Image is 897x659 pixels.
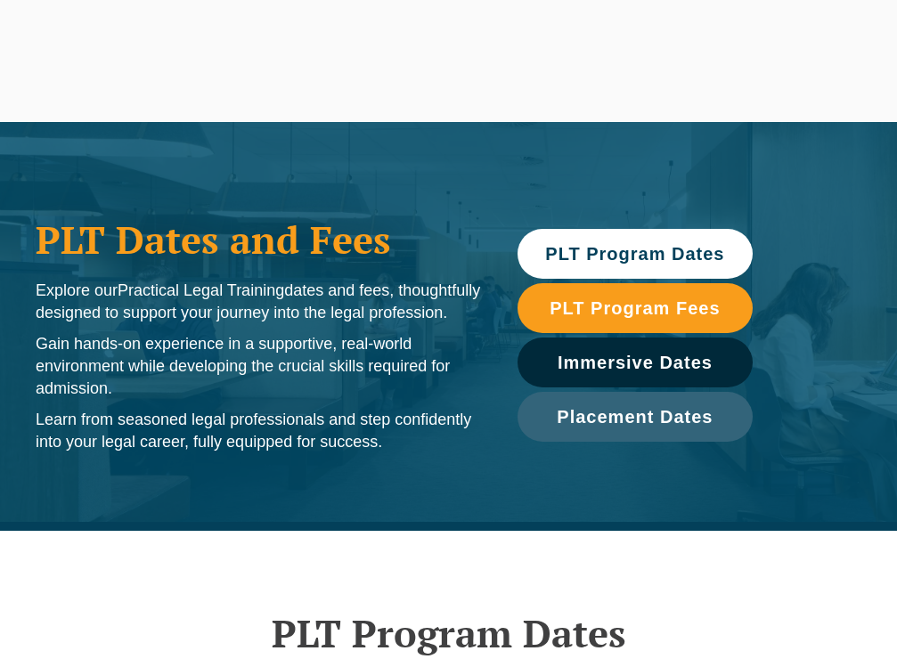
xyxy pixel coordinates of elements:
span: Practical Legal Training [118,281,284,299]
a: PLT Program Fees [518,283,753,333]
p: Gain hands-on experience in a supportive, real-world environment while developing the crucial ski... [36,333,482,400]
h1: PLT Dates and Fees [36,217,482,262]
span: Placement Dates [557,408,713,426]
a: Immersive Dates [518,338,753,387]
span: PLT Program Dates [545,245,724,263]
h2: PLT Program Dates [18,611,879,655]
p: Learn from seasoned legal professionals and step confidently into your legal career, fully equipp... [36,409,482,453]
a: PLT Program Dates [518,229,753,279]
span: Immersive Dates [558,354,713,371]
span: PLT Program Fees [550,299,720,317]
p: Explore our dates and fees, thoughtfully designed to support your journey into the legal profession. [36,280,482,324]
a: Placement Dates [518,392,753,442]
